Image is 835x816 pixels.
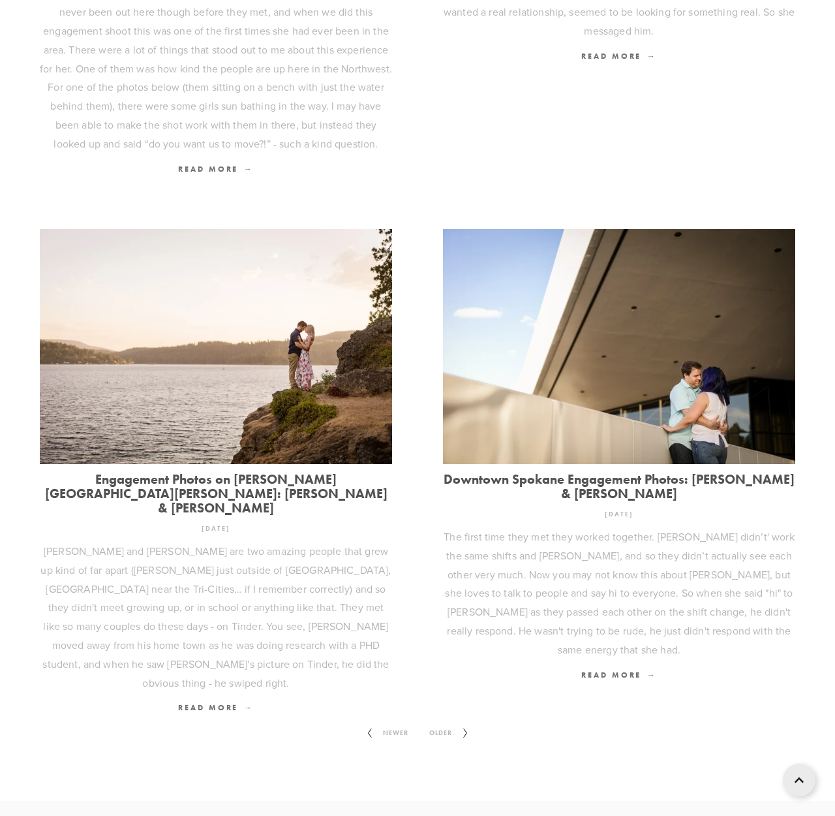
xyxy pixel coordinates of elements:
[40,229,392,464] img: Engagement Photos on Tubbs Hill: Seth &amp; Brittney
[356,717,419,749] a: Newer
[443,666,795,685] a: Read More
[424,725,457,742] span: Older
[378,725,414,742] span: Newer
[443,47,795,66] a: Read More
[40,542,392,692] p: [PERSON_NAME] and [PERSON_NAME] are two amazing people that grew up kind of far apart ([PERSON_NA...
[202,520,230,537] time: [DATE]
[443,472,795,501] a: Downtown Spokane Engagement Photos: [PERSON_NAME] & [PERSON_NAME]
[443,527,795,659] p: The first time they met they worked together. [PERSON_NAME] didn’t' work the same shifts and [PER...
[605,505,633,523] time: [DATE]
[40,472,392,515] a: Engagement Photos on [PERSON_NAME][GEOGRAPHIC_DATA][PERSON_NAME]: [PERSON_NAME] & [PERSON_NAME]
[443,229,795,464] img: Downtown Spokane Engagement Photos: Alex &amp; Kristal
[178,702,253,712] span: Read More
[581,670,656,680] span: Read More
[178,164,253,174] span: Read More
[581,51,656,61] span: Read More
[40,698,392,717] a: Read More
[40,160,392,179] a: Read More
[419,717,479,749] a: Older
